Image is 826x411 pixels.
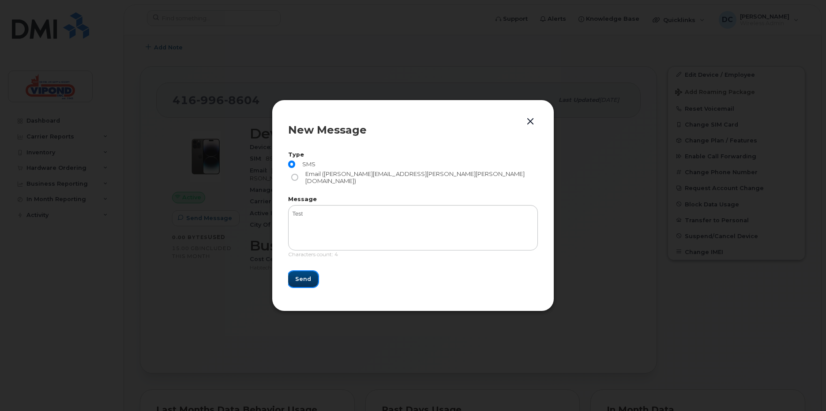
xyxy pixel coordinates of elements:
span: Send [295,275,311,283]
div: New Message [288,125,538,135]
span: Email ([PERSON_NAME][EMAIL_ADDRESS][PERSON_NAME][PERSON_NAME][DOMAIN_NAME]) [302,170,535,185]
div: Characters count: 4 [288,250,538,263]
input: SMS [288,161,295,168]
span: SMS [299,161,315,168]
button: Send [288,271,318,287]
input: Email ([PERSON_NAME][EMAIL_ADDRESS][PERSON_NAME][PERSON_NAME][DOMAIN_NAME]) [291,174,298,181]
label: Type [288,152,538,158]
label: Message [288,197,538,202]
